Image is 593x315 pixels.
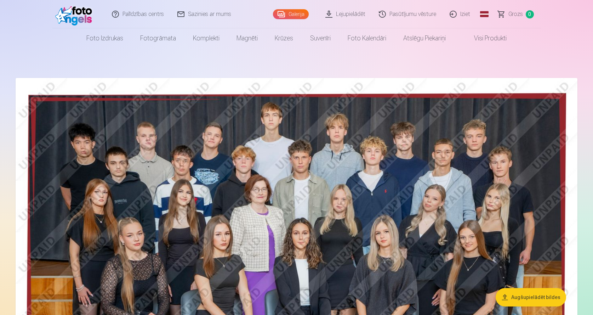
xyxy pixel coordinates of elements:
[302,28,339,48] a: Suvenīri
[339,28,395,48] a: Foto kalendāri
[132,28,184,48] a: Fotogrāmata
[78,28,132,48] a: Foto izdrukas
[496,288,566,306] button: Augšupielādēt bildes
[526,10,534,18] span: 0
[395,28,454,48] a: Atslēgu piekariņi
[55,3,96,26] img: /fa1
[454,28,515,48] a: Visi produkti
[184,28,228,48] a: Komplekti
[266,28,302,48] a: Krūzes
[273,9,309,19] a: Galerija
[228,28,266,48] a: Magnēti
[508,10,523,18] span: Grozs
